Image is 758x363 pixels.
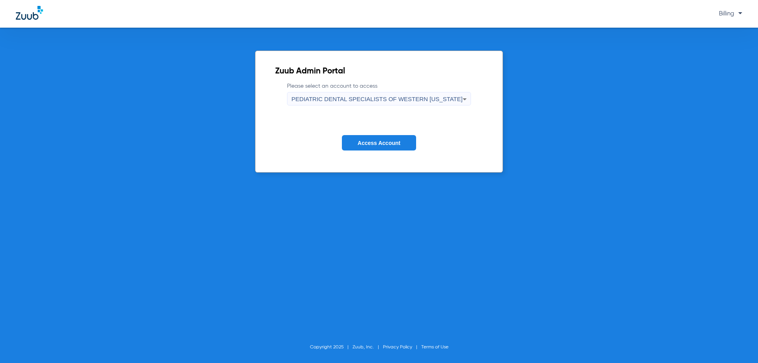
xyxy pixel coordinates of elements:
img: Zuub Logo [16,6,43,20]
span: Billing [719,11,742,17]
span: Access Account [358,140,400,146]
button: Access Account [342,135,416,150]
li: Zuub, Inc. [353,343,383,351]
li: Copyright 2025 [310,343,353,351]
span: PEDIATRIC DENTAL SPECIALISTS OF WESTERN [US_STATE] [291,96,462,102]
h2: Zuub Admin Portal [275,68,482,75]
a: Terms of Use [421,345,448,350]
a: Privacy Policy [383,345,412,350]
label: Please select an account to access [287,82,471,105]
